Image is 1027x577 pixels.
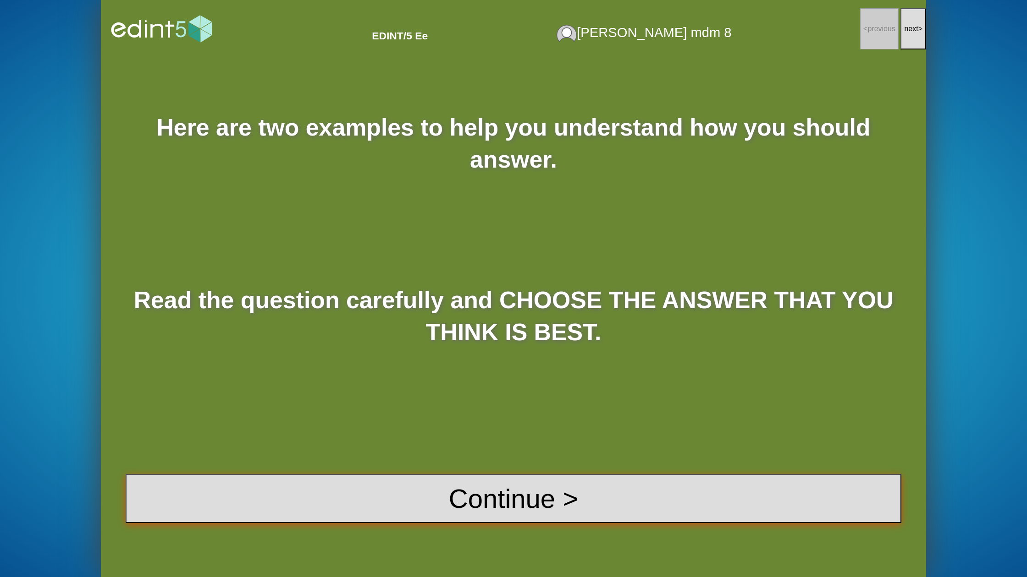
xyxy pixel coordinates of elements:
[351,16,428,42] div: item: 5EeG2
[904,25,918,33] span: next
[106,5,217,52] img: logo_edint5_num_blanco.svg
[867,25,895,33] span: previous
[557,25,732,42] div: Person that is taken the test
[900,8,926,50] button: next>
[372,30,428,42] div: item: 5EeG2
[557,25,577,42] img: alumnogenerico.svg
[126,284,901,348] p: Read the question carefully and CHOOSE THE ANSWER THAT YOU THINK IS BEST.
[126,112,901,176] p: Here are two examples to help you understand how you should answer.
[126,474,901,523] button: Continue >
[860,8,899,50] button: <previous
